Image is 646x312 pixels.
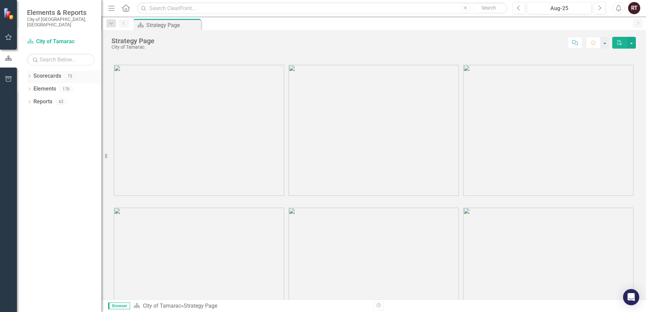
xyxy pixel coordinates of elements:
a: Elements [33,85,56,93]
small: City of [GEOGRAPHIC_DATA], [GEOGRAPHIC_DATA] [27,17,95,28]
input: Search ClearPoint... [137,2,507,14]
img: tamarac3%20v3.png [463,65,633,196]
a: Reports [33,98,52,106]
a: City of Tamarac [143,303,181,309]
div: » [133,302,369,310]
img: ClearPoint Strategy [3,8,15,20]
a: City of Tamarac [27,38,95,46]
div: Strategy Page [184,303,217,309]
div: Open Intercom Messenger [623,289,639,305]
div: 62 [56,99,67,105]
span: Elements & Reports [27,8,95,17]
span: Search [481,5,496,10]
a: Scorecards [33,72,61,80]
img: tamarac2%20v3.png [289,65,459,196]
button: RT [628,2,640,14]
div: Aug-25 [529,4,589,12]
img: tamarac1%20v3.png [114,65,284,196]
div: Strategy Page [146,21,199,29]
div: 170 [59,86,73,92]
input: Search Below... [27,54,95,66]
button: Search [472,3,506,13]
div: City of Tamarac [111,45,154,50]
div: 75 [65,73,75,79]
div: Strategy Page [111,37,154,45]
button: Aug-25 [527,2,592,14]
span: Browser [108,303,130,309]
